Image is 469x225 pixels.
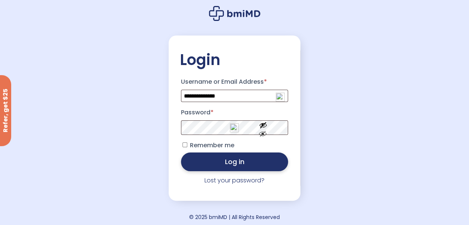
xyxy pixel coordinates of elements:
div: © 2025 bmiMD | All Rights Reserved [189,212,280,222]
span: Remember me [190,141,234,150]
label: Username or Email Address [181,76,288,88]
img: npw-badge-icon-locked.svg [276,93,285,102]
a: Lost your password? [204,176,265,185]
button: Show password [242,115,284,141]
img: npw-badge-icon-locked.svg [230,123,239,132]
button: Log in [181,152,288,171]
h2: Login [180,50,290,69]
input: Remember me [182,142,187,147]
label: Password [181,107,288,118]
